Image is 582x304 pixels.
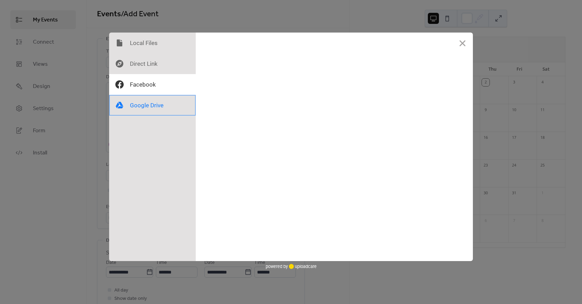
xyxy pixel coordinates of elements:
div: powered by [266,261,317,271]
div: Direct Link [109,53,196,74]
div: Google Drive [109,95,196,116]
a: uploadcare [288,264,317,269]
div: Local Files [109,33,196,53]
div: Facebook [109,74,196,95]
button: Close [452,33,473,53]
